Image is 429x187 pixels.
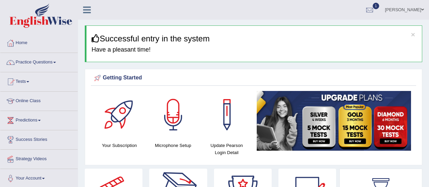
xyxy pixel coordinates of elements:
[0,53,78,70] a: Practice Questions
[0,111,78,128] a: Predictions
[0,34,78,51] a: Home
[150,142,196,149] h4: Microphone Setup
[92,46,417,53] h4: Have a pleasant time!
[0,150,78,167] a: Strategy Videos
[411,31,415,38] button: ×
[0,169,78,186] a: Your Account
[203,142,250,156] h4: Update Pearson Login Detail
[93,73,414,83] div: Getting Started
[373,3,379,9] span: 1
[257,91,411,151] img: small5.jpg
[96,142,143,149] h4: Your Subscription
[0,92,78,109] a: Online Class
[0,72,78,89] a: Tests
[0,130,78,147] a: Success Stories
[92,34,417,43] h3: Successful entry in the system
